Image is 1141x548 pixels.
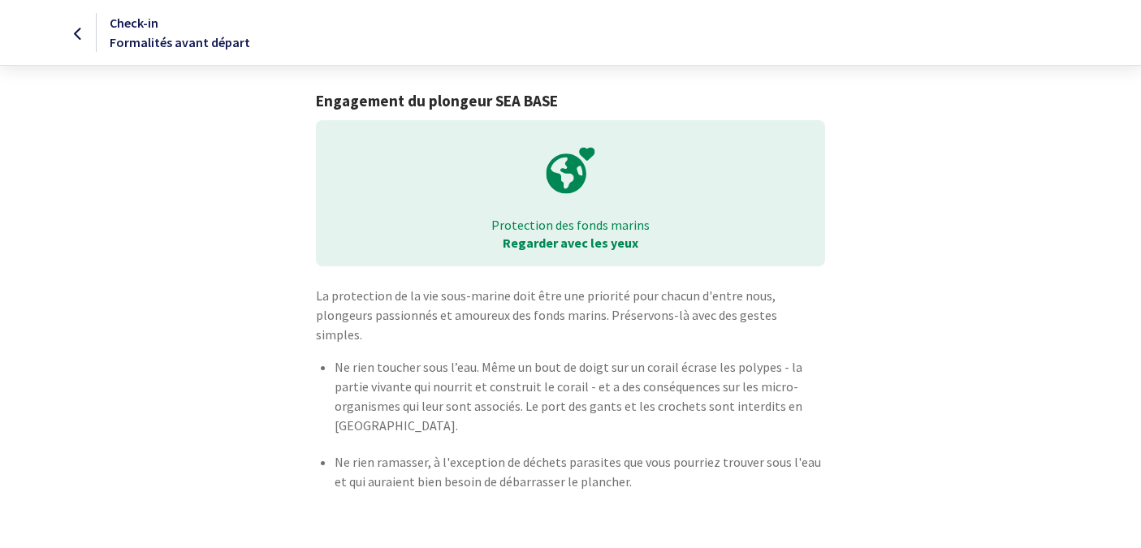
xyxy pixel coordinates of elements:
p: Ne rien ramasser, à l'exception de déchets parasites que vous pourriez trouver sous l'eau et qui ... [335,452,825,491]
p: La protection de la vie sous-marine doit être une priorité pour chacun d'entre nous, plongeurs pa... [316,286,825,344]
p: Protection des fonds marins [327,216,814,234]
p: Ne rien toucher sous l’eau. Même un bout de doigt sur un corail écrase les polypes - la partie vi... [335,357,825,435]
strong: Regarder avec les yeux [503,235,638,251]
h1: Engagement du plongeur SEA BASE [316,92,825,110]
span: Check-in Formalités avant départ [110,15,250,50]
